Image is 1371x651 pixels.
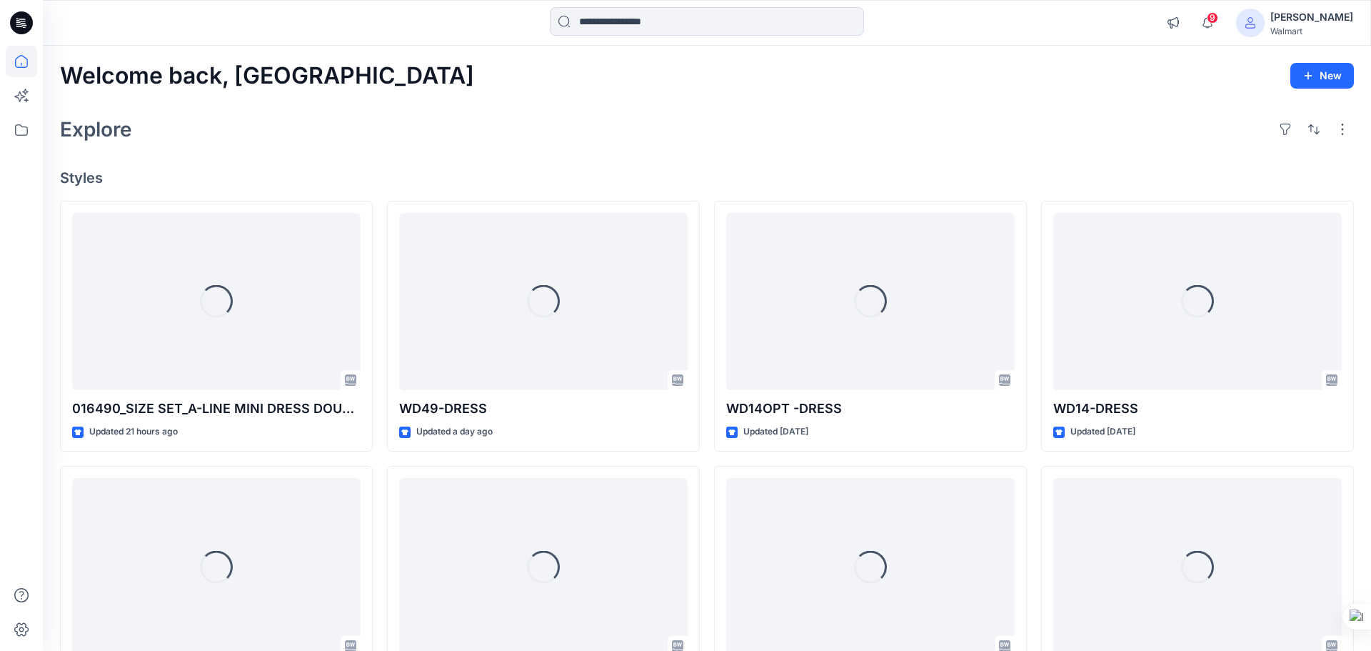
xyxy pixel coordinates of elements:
[89,424,178,439] p: Updated 21 hours ago
[72,399,361,419] p: 016490_SIZE SET_A-LINE MINI DRESS DOUBLE CLOTH
[1070,424,1135,439] p: Updated [DATE]
[1053,399,1342,419] p: WD14-DRESS
[743,424,808,439] p: Updated [DATE]
[1270,26,1353,36] div: Walmart
[60,63,474,89] h2: Welcome back, [GEOGRAPHIC_DATA]
[726,399,1015,419] p: WD14OPT -DRESS
[60,118,132,141] h2: Explore
[1270,9,1353,26] div: [PERSON_NAME]
[60,169,1354,187] h4: Styles
[1207,12,1218,24] span: 9
[399,399,688,419] p: WD49-DRESS
[1290,63,1354,89] button: New
[1245,17,1256,29] svg: avatar
[416,424,493,439] p: Updated a day ago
